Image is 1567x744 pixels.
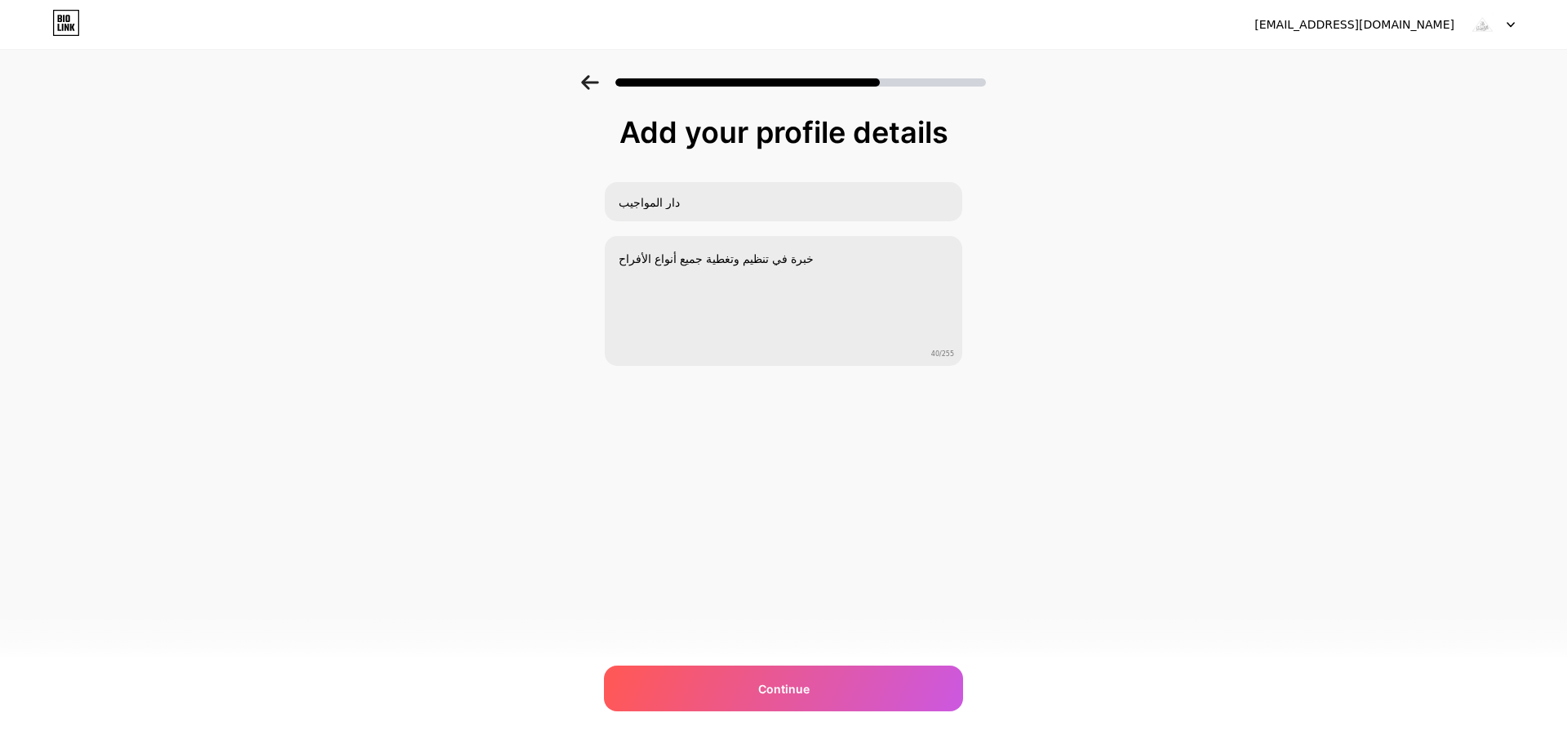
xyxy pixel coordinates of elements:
input: Your name [605,182,962,221]
div: [EMAIL_ADDRESS][DOMAIN_NAME] [1254,16,1454,33]
span: Continue [758,680,810,697]
div: Add your profile details [612,116,955,149]
img: dar_almwajeb [1467,9,1498,40]
span: 40/255 [931,350,954,359]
